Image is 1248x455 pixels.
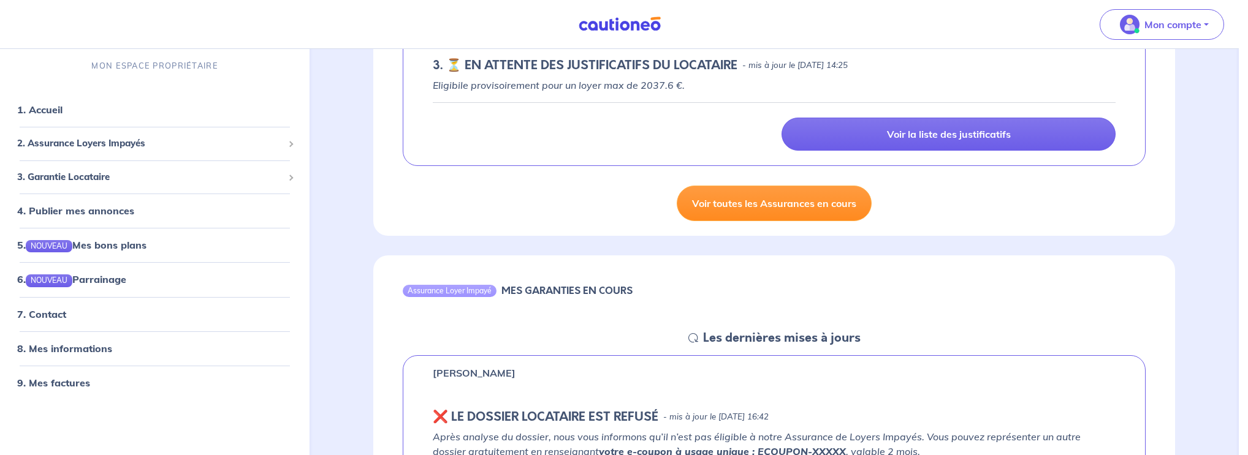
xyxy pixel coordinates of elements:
[5,233,305,257] div: 5.NOUVEAUMes bons plans
[17,137,283,151] span: 2. Assurance Loyers Impayés
[501,285,633,296] h6: MES GARANTIES EN COURS
[1144,17,1201,32] p: Mon compte
[91,60,218,72] p: MON ESPACE PROPRIÉTAIRE
[5,198,305,223] div: 4. Publier mes annonces
[663,411,769,423] p: - mis à jour le [DATE] 16:42
[782,118,1116,151] a: Voir la liste des justificatifs
[433,410,658,424] h5: ❌️️ LE DOSSIER LOCATAIRE EST REFUSÉ
[703,331,861,345] h5: Les dernières mises à jours
[17,308,66,320] a: 7. Contact
[1120,15,1140,34] img: illu_account_valid_menu.svg
[17,205,134,217] a: 4. Publier mes annonces
[5,302,305,326] div: 7. Contact
[17,239,146,251] a: 5.NOUVEAUMes bons plans
[433,58,737,73] h5: 3. ⏳️️ EN ATTENTE DES JUSTIFICATIFS DU LOCATAIRE
[5,370,305,395] div: 9. Mes factures
[17,170,283,184] span: 3. Garantie Locataire
[433,410,1116,424] div: state: REJECTED, Context: NEW,MAYBE-CERTIFICATE,ALONE,RENTER-DOCUMENTS
[433,366,516,380] p: [PERSON_NAME]
[433,79,685,91] em: Eligibile provisoirement pour un loyer max de 2037.6 €.
[17,377,90,389] a: 9. Mes factures
[1100,9,1224,40] button: illu_account_valid_menu.svgMon compte
[5,132,305,156] div: 2. Assurance Loyers Impayés
[433,58,1116,73] div: state: RENTER-DOCUMENTS-IN-PROGRESS, Context: IN-LANDLORD,IN-LANDLORD-NO-CERTIFICATE
[742,59,848,72] p: - mis à jour le [DATE] 14:25
[403,285,497,297] div: Assurance Loyer Impayé
[5,268,305,292] div: 6.NOUVEAUParrainage
[5,336,305,361] div: 8. Mes informations
[5,165,305,189] div: 3. Garantie Locataire
[677,186,872,221] a: Voir toutes les Assurances en cours
[17,274,126,286] a: 6.NOUVEAUParrainage
[17,342,112,355] a: 8. Mes informations
[17,103,63,116] a: 1. Accueil
[887,128,1011,140] p: Voir la liste des justificatifs
[5,97,305,122] div: 1. Accueil
[574,17,666,32] img: Cautioneo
